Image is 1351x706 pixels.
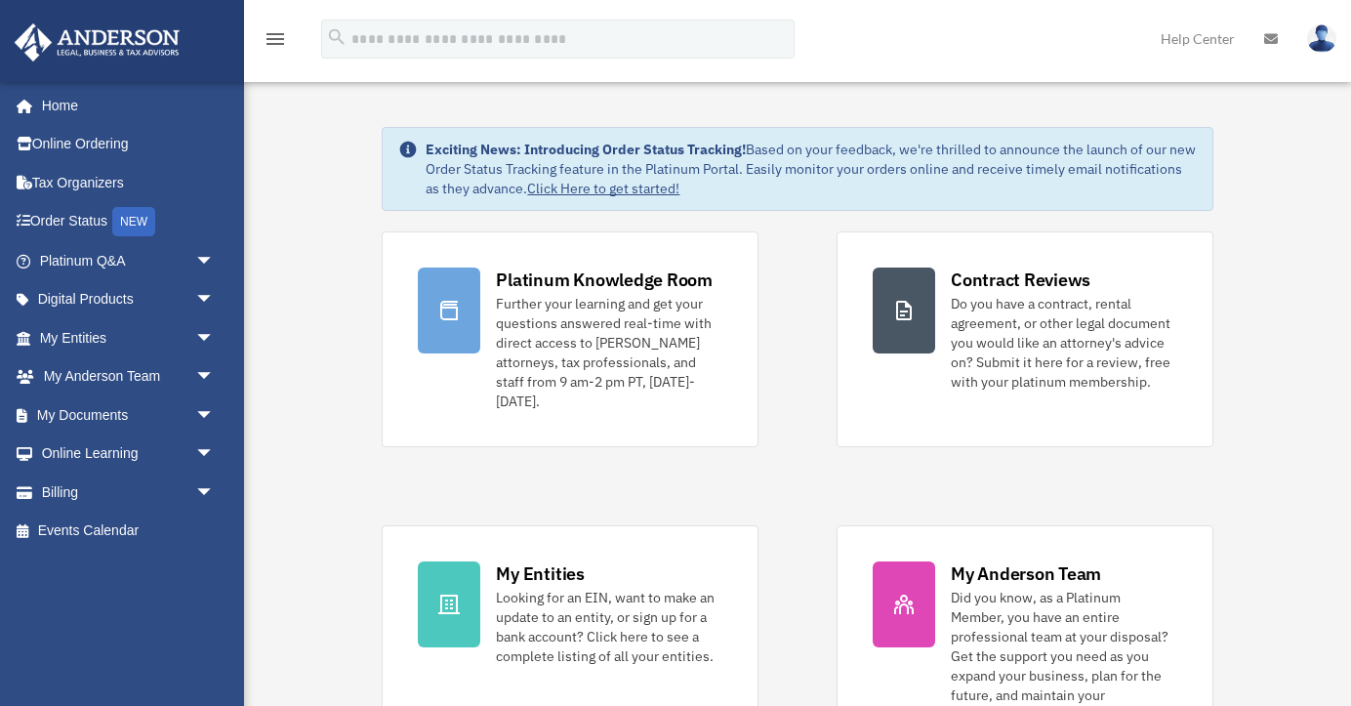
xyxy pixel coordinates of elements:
div: Contract Reviews [951,268,1090,292]
a: Events Calendar [14,512,244,551]
img: Anderson Advisors Platinum Portal [9,23,185,62]
a: Contract Reviews Do you have a contract, rental agreement, or other legal document you would like... [837,231,1213,447]
div: Further your learning and get your questions answered real-time with direct access to [PERSON_NAM... [496,294,722,411]
span: arrow_drop_down [195,395,234,436]
div: My Anderson Team [951,561,1101,586]
span: arrow_drop_down [195,318,234,358]
a: Platinum Knowledge Room Further your learning and get your questions answered real-time with dire... [382,231,758,447]
a: My Anderson Teamarrow_drop_down [14,357,244,396]
a: Click Here to get started! [527,180,679,197]
a: Platinum Q&Aarrow_drop_down [14,241,244,280]
a: My Documentsarrow_drop_down [14,395,244,435]
a: Online Learningarrow_drop_down [14,435,244,474]
div: Looking for an EIN, want to make an update to an entity, or sign up for a bank account? Click her... [496,588,722,666]
a: Tax Organizers [14,163,244,202]
span: arrow_drop_down [195,241,234,281]
img: User Pic [1307,24,1336,53]
i: search [326,26,348,48]
div: NEW [112,207,155,236]
span: arrow_drop_down [195,280,234,320]
div: Based on your feedback, we're thrilled to announce the launch of our new Order Status Tracking fe... [426,140,1196,198]
div: Do you have a contract, rental agreement, or other legal document you would like an attorney's ad... [951,294,1177,392]
a: Digital Productsarrow_drop_down [14,280,244,319]
a: menu [264,34,287,51]
span: arrow_drop_down [195,435,234,475]
a: Billingarrow_drop_down [14,473,244,512]
strong: Exciting News: Introducing Order Status Tracking! [426,141,746,158]
a: My Entitiesarrow_drop_down [14,318,244,357]
div: My Entities [496,561,584,586]
a: Home [14,86,234,125]
div: Platinum Knowledge Room [496,268,713,292]
a: Online Ordering [14,125,244,164]
a: Order StatusNEW [14,202,244,242]
span: arrow_drop_down [195,357,234,397]
i: menu [264,27,287,51]
span: arrow_drop_down [195,473,234,513]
